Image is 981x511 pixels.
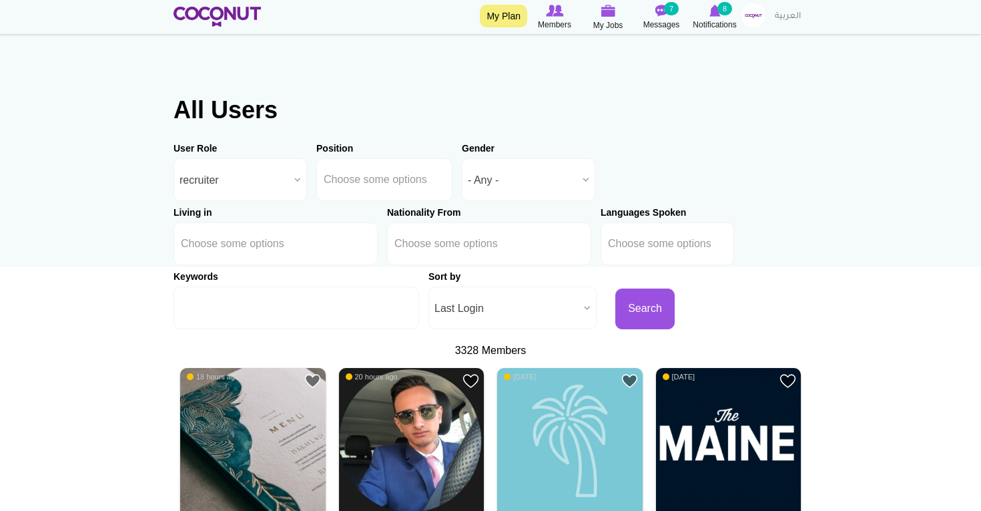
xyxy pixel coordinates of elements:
img: Notifications [709,5,721,17]
label: Sort by [428,270,460,283]
label: Keywords [174,270,218,283]
span: Notifications [693,18,736,31]
span: - Any - [468,159,577,202]
img: Home [174,7,261,27]
a: My Jobs My Jobs [581,3,635,32]
label: Gender [462,142,495,155]
span: Messages [643,18,680,31]
span: 20 hours ago [346,372,398,381]
h1: All Users [174,97,807,124]
small: 7 [664,2,679,15]
button: Search [615,289,675,329]
label: Languages Spoken [601,206,686,219]
span: Last Login [434,287,579,330]
label: Position [316,142,353,155]
a: Notifications Notifications 8 [688,3,741,31]
a: Add to Favourites [779,373,796,389]
label: User Role [174,142,217,155]
span: [DATE] [504,372,537,381]
span: My Jobs [593,19,623,32]
span: recruiter [180,159,289,202]
div: 3328 Members [174,343,807,359]
img: Messages [655,5,668,17]
label: Living in [174,206,212,219]
a: Messages Messages 7 [635,3,688,31]
a: العربية [768,3,807,30]
span: Members [538,18,571,31]
a: Add to Favourites [462,373,479,389]
label: Nationality From [387,206,460,219]
span: [DATE] [663,372,695,381]
a: My Plan [480,5,527,27]
span: 18 hours ago [187,372,239,381]
a: Browse Members Members [528,3,581,31]
img: My Jobs [601,5,615,17]
img: Browse Members [546,5,563,17]
a: Add to Favourites [304,373,321,389]
a: Add to Favourites [621,373,638,389]
small: 8 [717,2,732,15]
